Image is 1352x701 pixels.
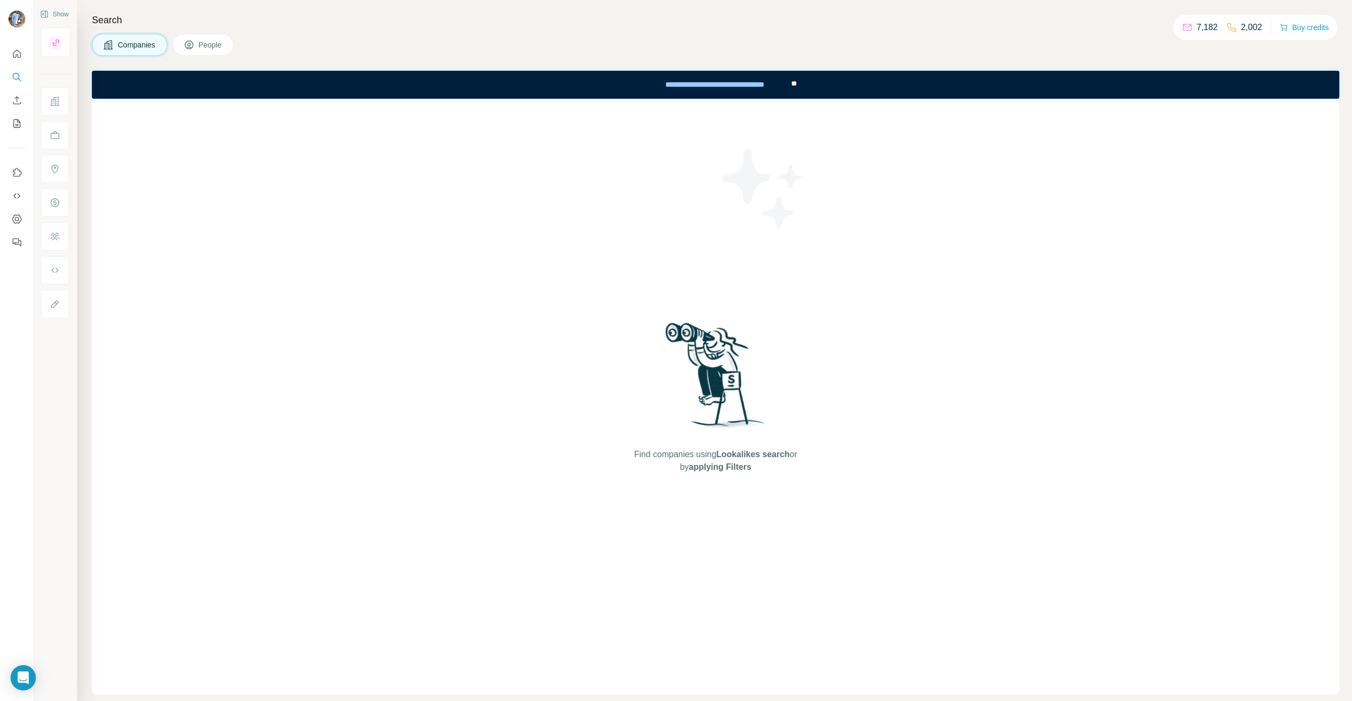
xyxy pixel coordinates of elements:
[8,91,25,110] button: Enrich CSV
[689,462,751,471] span: applying Filters
[716,450,790,459] span: Lookalikes search
[118,40,156,50] span: Companies
[92,13,1339,27] h4: Search
[8,210,25,229] button: Dashboard
[1197,21,1218,34] p: 7,182
[1280,20,1329,35] button: Buy credits
[631,448,800,473] span: Find companies using or by
[1241,21,1262,34] p: 2,002
[199,40,223,50] span: People
[8,163,25,182] button: Use Surfe on LinkedIn
[11,665,36,690] div: Open Intercom Messenger
[92,71,1339,99] iframe: Banner
[8,44,25,63] button: Quick start
[8,114,25,133] button: My lists
[8,68,25,87] button: Search
[716,141,811,236] img: Surfe Illustration - Stars
[33,6,76,22] button: Show
[8,186,25,205] button: Use Surfe API
[8,233,25,252] button: Feedback
[661,320,771,438] img: Surfe Illustration - Woman searching with binoculars
[8,11,25,27] img: Avatar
